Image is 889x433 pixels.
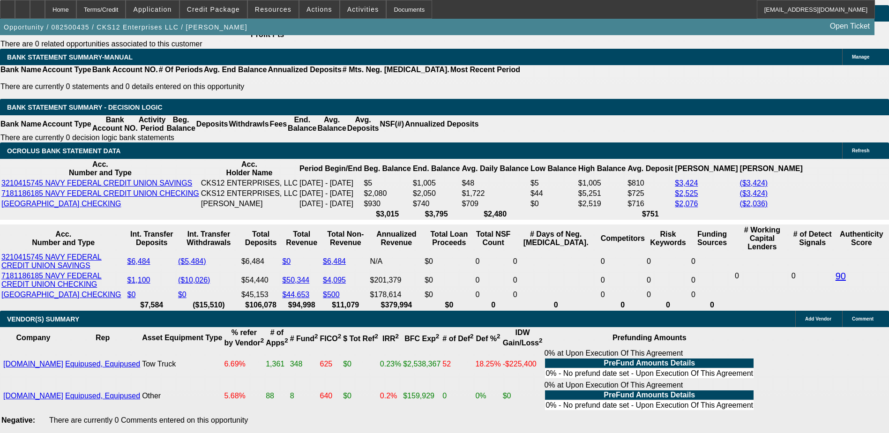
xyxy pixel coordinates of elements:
[675,179,698,187] a: $3,424
[320,349,342,380] td: 625
[461,189,529,198] td: $1,722
[290,349,319,380] td: 348
[691,253,733,270] td: 0
[282,291,309,299] a: $44,653
[363,189,411,198] td: $2,080
[578,189,626,198] td: $5,251
[646,225,690,252] th: Risk Keywords
[627,160,673,178] th: Avg. Deposit
[42,115,92,133] th: Account Type
[201,189,298,198] td: CKS12 ENTERPRISES, LLC
[403,381,441,411] td: $159,929
[142,349,223,380] td: Tow Truck
[835,225,888,252] th: Authenticity Score
[503,328,543,347] b: IDW Gain/Loss
[42,65,92,75] th: Account Type
[740,200,768,208] a: ($2,036)
[513,271,599,289] td: 0
[158,65,203,75] th: # Of Periods
[442,335,473,343] b: # of Def
[578,160,626,178] th: High Balance
[691,271,733,289] td: 0
[241,271,281,289] td: $54,440
[178,300,240,310] th: ($15,510)
[342,65,450,75] th: # Mts. Neg. [MEDICAL_DATA].
[646,290,690,299] td: 0
[545,401,754,410] td: 0% - No prefund date set - Upon Execution Of This Agreement
[627,189,673,198] td: $725
[539,337,542,344] sup: 2
[380,349,402,380] td: 0.23%
[166,115,195,133] th: Beg. Balance
[412,189,460,198] td: $2,050
[299,179,362,188] td: [DATE] - [DATE]
[791,225,834,252] th: # of Detect Signals
[299,0,339,18] button: Actions
[363,209,411,219] th: $3,015
[65,360,140,368] a: Equipused, Equipused
[1,200,121,208] a: [GEOGRAPHIC_DATA] CHECKING
[691,225,733,252] th: Funding Sources
[424,225,474,252] th: Total Loan Proceeds
[502,381,543,411] td: $0
[475,300,512,310] th: 0
[1,225,126,252] th: Acc. Number and Type
[201,179,298,188] td: CKS12 ENTERPRISES, LLC
[470,333,473,340] sup: 2
[412,160,460,178] th: End. Balance
[600,271,645,289] td: 0
[363,199,411,209] td: $930
[805,316,831,321] span: Add Vendor
[255,6,291,13] span: Resources
[347,6,379,13] span: Activities
[578,199,626,209] td: $2,519
[133,6,172,13] span: Application
[404,115,479,133] th: Annualized Deposits
[691,300,733,310] th: 0
[343,381,379,411] td: $0
[530,179,577,188] td: $5
[461,199,529,209] td: $709
[436,333,439,340] sup: 2
[370,253,424,270] td: N/A
[530,160,577,178] th: Low Balance
[600,300,645,310] th: 0
[282,300,321,310] th: $94,998
[604,359,695,367] b: PreFund Amounts Details
[4,23,247,31] span: Opportunity / 082500435 / CKS12 Enterprises LLC / [PERSON_NAME]
[282,225,321,252] th: Total Revenue
[442,381,474,411] td: 0
[513,290,599,299] td: 0
[382,335,399,343] b: IRR
[267,65,342,75] th: Annualized Deposits
[7,147,120,155] span: OCROLUS BANK STATEMENT DATA
[290,381,319,411] td: 8
[180,0,247,18] button: Credit Package
[675,200,698,208] a: $2,076
[142,334,222,342] b: Asset Equipment Type
[187,6,240,13] span: Credit Package
[1,416,35,424] b: Negative:
[228,115,269,133] th: Withdrawls
[323,291,340,299] a: $500
[424,290,474,299] td: $0
[424,271,474,289] td: $0
[600,253,645,270] td: 0
[1,189,199,197] a: 7181186185 NAVY FEDERAL CREDIT UNION CHECKING
[461,160,529,178] th: Avg. Daily Balance
[852,316,874,321] span: Comment
[241,225,281,252] th: Total Deposits
[513,300,599,310] th: 0
[497,333,500,340] sup: 2
[379,115,404,133] th: NSF(#)
[424,253,474,270] td: $0
[740,160,803,178] th: [PERSON_NAME]
[178,257,206,265] a: ($5,484)
[201,199,298,209] td: [PERSON_NAME]
[740,189,768,197] a: ($3,424)
[322,300,369,310] th: $11,079
[380,381,402,411] td: 0.2%
[691,290,733,299] td: 0
[675,189,698,197] a: $2,525
[314,333,318,340] sup: 2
